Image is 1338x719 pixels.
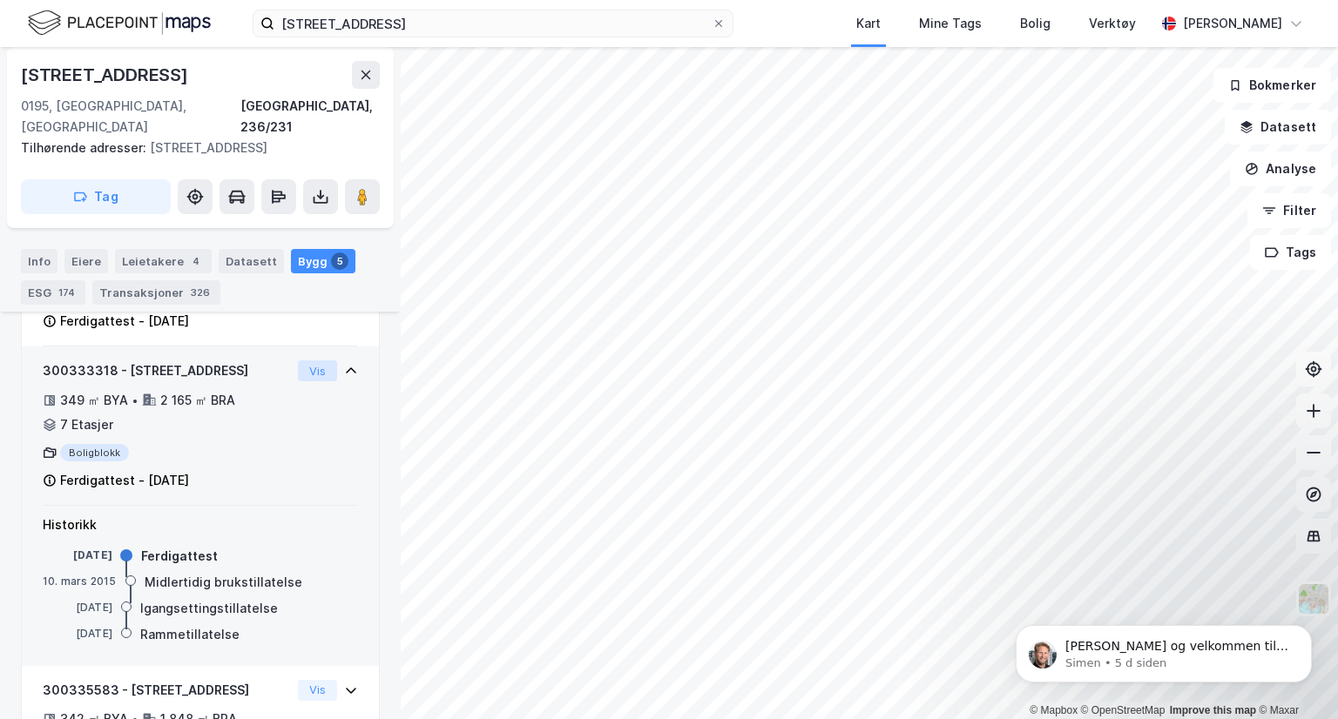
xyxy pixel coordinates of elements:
[240,96,380,138] div: [GEOGRAPHIC_DATA], 236/231
[856,13,881,34] div: Kart
[1183,13,1282,34] div: [PERSON_NAME]
[1230,151,1331,186] button: Analyse
[298,680,337,701] button: Vis
[141,546,218,567] div: Ferdigattest
[60,390,128,411] div: 349 ㎡ BYA
[43,680,291,701] div: 300335583 - [STREET_ADDRESS]
[43,548,112,563] div: [DATE]
[219,249,284,273] div: Datasett
[919,13,982,34] div: Mine Tags
[21,61,192,89] div: [STREET_ADDRESS]
[115,249,212,273] div: Leietakere
[92,280,220,305] div: Transaksjoner
[60,470,189,491] div: Ferdigattest - [DATE]
[160,390,235,411] div: 2 165 ㎡ BRA
[21,249,57,273] div: Info
[331,252,348,270] div: 5
[132,393,139,407] div: •
[1213,68,1331,103] button: Bokmerker
[43,360,291,381] div: 300333318 - [STREET_ADDRESS]
[1020,13,1051,34] div: Bolig
[21,140,150,155] span: Tilhørende adresser:
[60,311,189,332] div: Ferdigattest - [DATE]
[21,96,240,138] div: 0195, [GEOGRAPHIC_DATA], [GEOGRAPHIC_DATA]
[1297,582,1330,615] img: Z
[1081,704,1166,716] a: OpenStreetMap
[55,284,78,301] div: 174
[43,600,112,615] div: [DATE]
[140,598,278,619] div: Igangsettingstillatelse
[1089,13,1136,34] div: Verktøy
[60,414,113,435] div: 7 Etasjer
[274,10,712,37] input: Søk på adresse, matrikkel, gårdeiere, leietakere eller personer
[187,284,213,301] div: 326
[1170,704,1256,716] a: Improve this map
[1030,704,1078,716] a: Mapbox
[43,574,117,589] div: 10. mars 2015
[43,626,112,642] div: [DATE]
[291,249,355,273] div: Bygg
[990,588,1338,710] iframe: Intercom notifications melding
[1247,193,1331,228] button: Filter
[1225,110,1331,144] button: Datasett
[187,252,205,270] div: 4
[28,8,211,38] img: logo.f888ab2527a4732fd821a326f86c7f29.svg
[21,280,85,305] div: ESG
[21,138,366,158] div: [STREET_ADDRESS]
[1250,235,1331,270] button: Tags
[140,624,240,645] div: Rammetillatelse
[298,360,337,381] button: Vis
[43,514,358,535] div: Historikk
[145,572,302,593] div: Midlertidig brukstillatelse
[64,249,108,273] div: Eiere
[21,179,171,214] button: Tag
